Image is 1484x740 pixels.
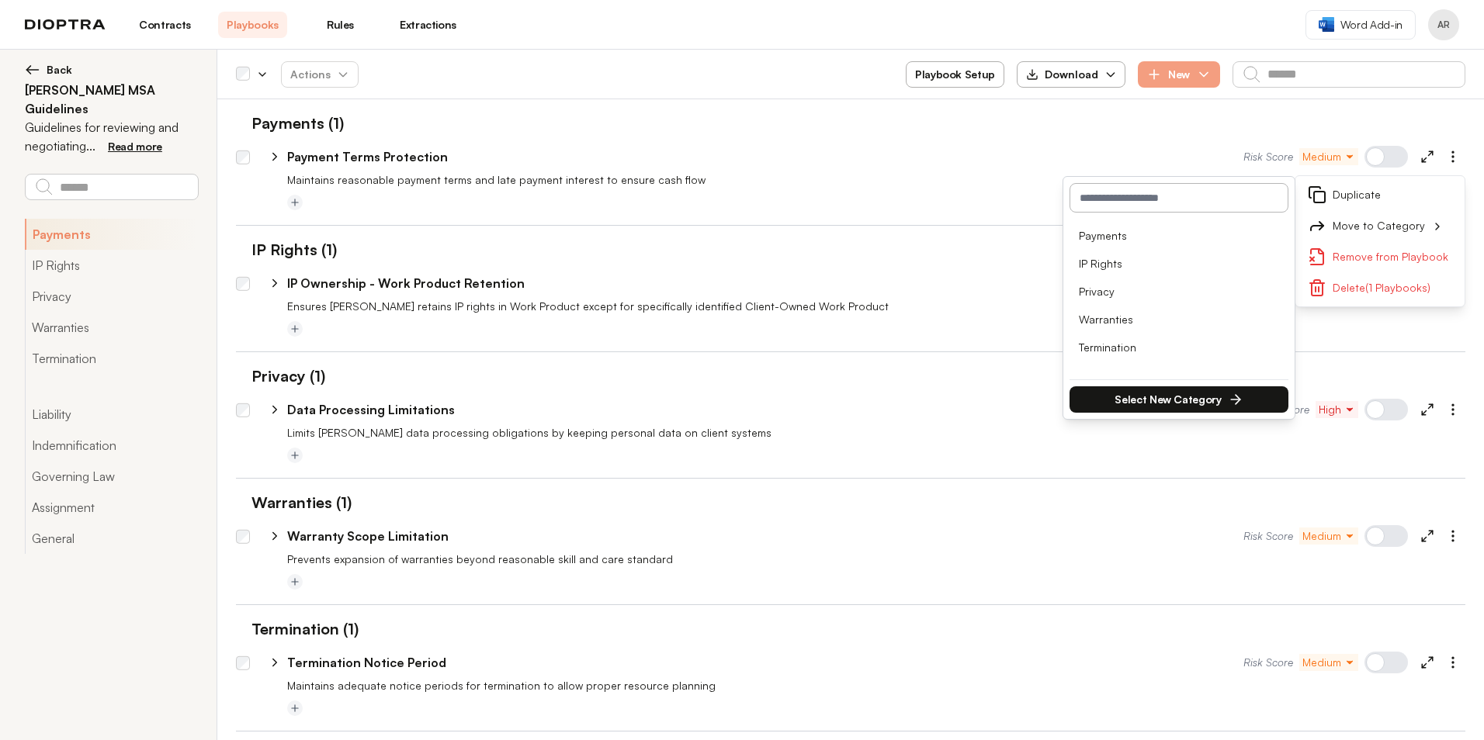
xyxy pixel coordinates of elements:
span: Read more [108,140,162,153]
p: IP Ownership - Work Product Retention [287,274,525,292]
li: Payments [1073,222,1285,250]
button: Profile menu [1428,9,1459,40]
button: Warranties [25,312,198,343]
span: ... [86,138,95,154]
h1: Payments (1) [236,112,344,135]
li: Privacy [1073,278,1285,306]
p: Ensures [PERSON_NAME] retains IP rights in Work Product except for specifically identified Client... [287,299,1465,314]
button: Actions [281,61,359,88]
li: IP Rights [1073,250,1285,278]
p: Guidelines for reviewing and negotiating [25,118,198,155]
button: Medium [1299,148,1358,165]
button: Add tag [287,700,303,716]
button: Assignment [25,492,198,523]
a: Extractions [394,12,463,38]
button: Add tag [287,574,303,590]
a: Word Add-in [1305,10,1416,40]
span: Medium [1302,149,1355,164]
img: logo [25,19,106,30]
a: Rules [306,12,375,38]
a: Playbooks [218,12,287,38]
h1: Warranties (1) [236,491,352,514]
button: Add tag [287,195,303,210]
span: Word Add-in [1340,17,1403,33]
div: Download [1026,67,1098,82]
h2: [PERSON_NAME] MSA Guidelines [25,81,198,118]
li: Warranties [1073,306,1285,334]
span: Risk Score [1243,528,1293,544]
span: Risk Score [1243,655,1293,670]
li: Termination [1073,334,1285,361]
button: New [1138,61,1220,88]
button: Delete(1 Playbooks) [1295,272,1465,303]
img: left arrow [25,62,40,78]
button: Select New Category [1070,386,1288,413]
span: Medium [1302,528,1355,544]
span: Back [47,62,72,78]
p: Limits [PERSON_NAME] data processing obligations by keeping personal data on client systems [287,425,1465,441]
button: Add tag [287,448,303,463]
button: Medium [1299,527,1358,545]
button: Back [25,62,198,78]
span: High [1319,402,1355,417]
button: IP Rights [25,250,198,281]
p: Data Processing Limitations [287,400,455,419]
div: Select all [236,67,250,81]
span: Medium [1302,655,1355,670]
button: Duplicate [1295,179,1465,210]
p: Payment Terms Protection [287,147,448,166]
span: Risk Score [1243,149,1293,164]
h1: Privacy (1) [236,365,325,388]
p: Maintains reasonable payment terms and late payment interest to ensure cash flow [287,172,1465,188]
button: Indemnification [25,430,198,461]
button: Payments [25,219,198,250]
p: Prevents expansion of warranties beyond reasonable skill and care standard [287,552,1465,567]
button: Add tag [287,321,303,337]
button: Playbook Setup [906,61,1004,88]
h1: IP Rights (1) [236,238,337,261]
button: Termination [25,343,198,374]
h1: Termination (1) [236,617,359,641]
button: Privacy [25,281,198,312]
p: Maintains adequate notice periods for termination to allow proper resource planning [287,678,1465,693]
button: High [1316,401,1358,418]
button: Medium [1299,654,1358,671]
button: Remove from Playbook [1295,241,1465,272]
button: Move to Category [1295,210,1465,241]
span: Actions [278,61,362,88]
p: Termination Notice Period [287,653,446,672]
img: word [1319,17,1334,32]
button: Liability [25,399,198,430]
button: Download [1017,61,1125,88]
a: Contracts [130,12,199,38]
button: Governing Law [25,461,198,492]
p: Warranty Scope Limitation [287,527,449,545]
button: General [25,523,198,554]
